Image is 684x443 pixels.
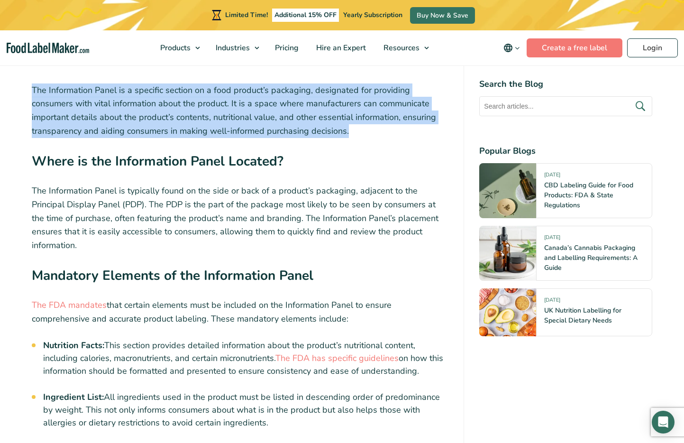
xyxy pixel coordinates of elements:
h4: Popular Blogs [479,145,652,157]
a: Pricing [266,30,305,65]
div: Open Intercom Messenger [652,411,675,434]
input: Search articles... [479,96,652,116]
strong: Nutrition Facts: [43,340,104,351]
strong: Where is the Information Panel Located? [32,152,283,170]
h4: Search the Blog [479,78,652,91]
span: Pricing [272,43,300,53]
a: Products [152,30,205,65]
p: The Information Panel is a specific section on a food product’s packaging, designated for providi... [32,83,449,138]
a: The FDA has specific guidelines [275,352,399,364]
span: [DATE] [544,234,560,245]
p: that certain elements must be included on the Information Panel to ensure comprehensive and accur... [32,298,449,326]
a: Industries [207,30,264,65]
span: Yearly Subscription [343,10,402,19]
a: UK Nutrition Labelling for Special Dietary Needs [544,306,621,325]
a: The FDA mandates [32,299,107,311]
span: [DATE] [544,171,560,182]
a: Buy Now & Save [410,7,475,24]
strong: Mandatory Elements of the Information Panel [32,267,313,285]
span: Hire an Expert [313,43,367,53]
span: [DATE] [544,296,560,307]
strong: What is the Information Panel? [32,52,223,70]
span: Additional 15% OFF [272,9,339,22]
a: Resources [375,30,434,65]
span: Resources [381,43,420,53]
span: Industries [213,43,251,53]
a: CBD Labeling Guide for Food Products: FDA & State Regulations [544,181,633,210]
span: Products [157,43,192,53]
li: All ingredients used in the product must be listed in descending order of predominance by weight.... [43,391,449,429]
a: Canada’s Cannabis Packaging and Labelling Requirements: A Guide [544,243,638,272]
a: Login [627,38,678,57]
span: Limited Time! [225,10,268,19]
a: Hire an Expert [308,30,373,65]
li: This section provides detailed information about the product’s nutritional content, including cal... [43,339,449,378]
strong: Ingredient List: [43,391,104,403]
p: The Information Panel is typically found on the side or back of a product’s packaging, adjacent t... [32,184,449,252]
a: Create a free label [527,38,622,57]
